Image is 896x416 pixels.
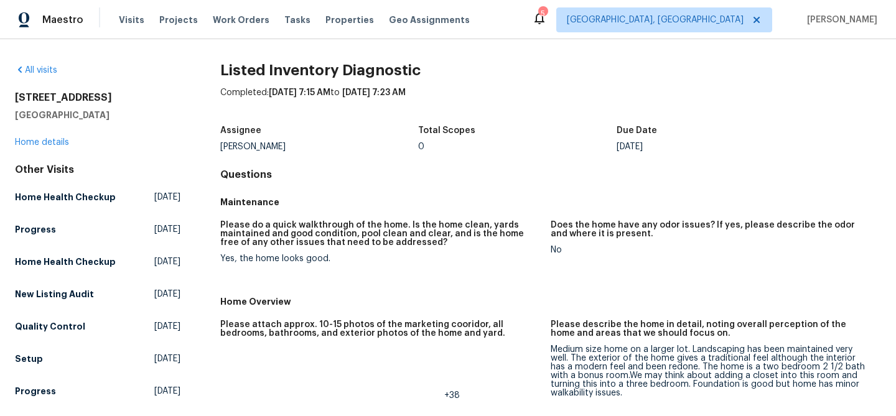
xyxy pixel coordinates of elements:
[325,14,374,26] span: Properties
[418,126,475,135] h5: Total Scopes
[538,7,547,20] div: 5
[159,14,198,26] span: Projects
[154,191,180,203] span: [DATE]
[154,353,180,365] span: [DATE]
[15,320,85,333] h5: Quality Control
[15,256,116,268] h5: Home Health Checkup
[220,142,419,151] div: [PERSON_NAME]
[551,345,871,397] div: Medium size home on a larger lot. Landscaping has been maintained very well. The exterior of the ...
[220,86,881,119] div: Completed: to
[269,88,330,97] span: [DATE] 7:15 AM
[213,14,269,26] span: Work Orders
[551,246,871,254] div: No
[15,164,180,176] div: Other Visits
[15,138,69,147] a: Home details
[220,221,541,247] h5: Please do a quick walkthrough of the home. Is the home clean, yards maintained and good condition...
[617,142,815,151] div: [DATE]
[551,320,871,338] h5: Please describe the home in detail, noting overall perception of the home and areas that we shoul...
[389,14,470,26] span: Geo Assignments
[284,16,310,24] span: Tasks
[154,223,180,236] span: [DATE]
[220,196,881,208] h5: Maintenance
[15,315,180,338] a: Quality Control[DATE]
[220,254,541,263] div: Yes, the home looks good.
[15,348,180,370] a: Setup[DATE]
[15,91,180,104] h2: [STREET_ADDRESS]
[15,251,180,273] a: Home Health Checkup[DATE]
[15,385,56,397] h5: Progress
[154,385,180,397] span: [DATE]
[15,288,94,300] h5: New Listing Audit
[154,320,180,333] span: [DATE]
[551,221,871,238] h5: Does the home have any odor issues? If yes, please describe the odor and where it is present.
[154,288,180,300] span: [DATE]
[802,14,877,26] span: [PERSON_NAME]
[119,14,144,26] span: Visits
[15,66,57,75] a: All visits
[42,14,83,26] span: Maestro
[617,126,657,135] h5: Due Date
[220,126,261,135] h5: Assignee
[15,191,116,203] h5: Home Health Checkup
[342,88,406,97] span: [DATE] 7:23 AM
[15,380,180,402] a: Progress[DATE]
[15,223,56,236] h5: Progress
[444,391,460,400] span: +38
[418,142,617,151] div: 0
[220,320,541,338] h5: Please attach approx. 10-15 photos of the marketing cooridor, all bedrooms, bathrooms, and exteri...
[220,169,881,181] h4: Questions
[220,64,881,76] h2: Listed Inventory Diagnostic
[567,14,744,26] span: [GEOGRAPHIC_DATA], [GEOGRAPHIC_DATA]
[15,283,180,305] a: New Listing Audit[DATE]
[15,353,43,365] h5: Setup
[15,109,180,121] h5: [GEOGRAPHIC_DATA]
[15,186,180,208] a: Home Health Checkup[DATE]
[15,218,180,241] a: Progress[DATE]
[154,256,180,268] span: [DATE]
[220,295,881,308] h5: Home Overview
